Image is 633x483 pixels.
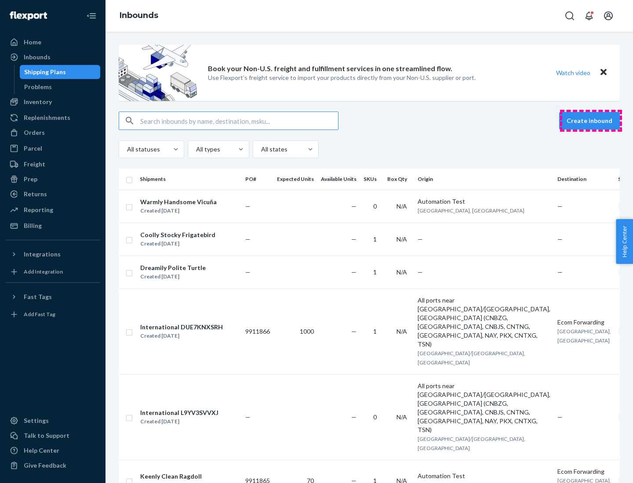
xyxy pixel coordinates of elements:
span: 1 [373,328,377,335]
th: Expected Units [273,169,317,190]
a: Freight [5,157,100,171]
th: Available Units [317,169,360,190]
th: Destination [554,169,615,190]
a: Help Center [5,443,100,458]
div: Created [DATE] [140,417,218,426]
div: International DUE7KNXSRH [140,323,223,332]
div: Ecom Forwarding [557,467,611,476]
a: Add Fast Tag [5,307,100,321]
a: Add Integration [5,265,100,279]
div: Created [DATE] [140,272,206,281]
span: 1 [373,235,377,243]
span: 0 [373,413,377,421]
a: Returns [5,187,100,201]
span: — [351,413,357,421]
button: Create inbound [559,112,620,130]
button: Open notifications [580,7,598,25]
button: Fast Tags [5,290,100,304]
button: Close [598,66,609,79]
th: Shipments [136,169,242,190]
a: Shipping Plans [20,65,101,79]
div: Add Fast Tag [24,310,55,318]
a: Home [5,35,100,49]
button: Open account menu [600,7,617,25]
span: — [351,235,357,243]
span: N/A [397,202,407,210]
div: Shipping Plans [24,68,66,76]
div: Created [DATE] [140,239,215,248]
span: — [245,413,251,421]
span: — [557,235,563,243]
div: Ecom Forwarding [557,318,611,327]
input: All states [260,145,261,154]
div: Fast Tags [24,292,52,301]
div: Inventory [24,97,52,106]
th: SKUs [360,169,384,190]
div: All ports near [GEOGRAPHIC_DATA]/[GEOGRAPHIC_DATA], [GEOGRAPHIC_DATA] (CNBZG, [GEOGRAPHIC_DATA], ... [418,296,550,349]
a: Inventory [5,95,100,109]
th: PO# [242,169,273,190]
div: Integrations [24,250,61,259]
div: All ports near [GEOGRAPHIC_DATA]/[GEOGRAPHIC_DATA], [GEOGRAPHIC_DATA] (CNBZG, [GEOGRAPHIC_DATA], ... [418,382,550,434]
a: Problems [20,80,101,94]
div: Reporting [24,205,53,214]
span: — [557,268,563,276]
th: Box Qty [384,169,414,190]
button: Integrations [5,247,100,261]
a: Reporting [5,203,100,217]
button: Watch video [550,66,596,79]
button: Help Center [616,219,633,264]
input: Search inbounds by name, destination, msku... [140,112,338,130]
a: Prep [5,172,100,186]
div: Problems [24,83,52,91]
div: Home [24,38,41,47]
button: Give Feedback [5,458,100,472]
input: All statuses [126,145,127,154]
div: Dreamily Polite Turtle [140,263,206,272]
span: [GEOGRAPHIC_DATA]/[GEOGRAPHIC_DATA], [GEOGRAPHIC_DATA] [418,436,525,451]
span: 1000 [300,328,314,335]
img: Flexport logo [10,11,47,20]
div: Created [DATE] [140,206,217,215]
span: — [557,413,563,421]
a: Orders [5,126,100,140]
div: Automation Test [418,197,550,206]
span: — [351,268,357,276]
span: N/A [397,328,407,335]
div: Freight [24,160,45,169]
span: — [557,202,563,210]
span: 1 [373,268,377,276]
div: Talk to Support [24,431,69,440]
p: Use Flexport’s freight service to import your products directly from your Non-U.S. supplier or port. [208,73,476,82]
div: Billing [24,221,42,230]
span: 0 [373,202,377,210]
span: — [418,235,423,243]
ol: breadcrumbs [113,3,165,29]
span: [GEOGRAPHIC_DATA], [GEOGRAPHIC_DATA] [418,207,524,214]
a: Parcel [5,141,100,155]
span: — [245,268,251,276]
td: 9911866 [242,288,273,374]
div: Replenishments [24,113,70,122]
span: [GEOGRAPHIC_DATA], [GEOGRAPHIC_DATA] [557,328,611,344]
span: — [351,202,357,210]
a: Talk to Support [5,429,100,443]
span: [GEOGRAPHIC_DATA]/[GEOGRAPHIC_DATA], [GEOGRAPHIC_DATA] [418,350,525,366]
div: Give Feedback [24,461,66,470]
a: Settings [5,414,100,428]
input: All types [195,145,196,154]
div: Add Integration [24,268,63,275]
div: Orders [24,128,45,137]
div: Coolly Stocky Frigatebird [140,231,215,239]
div: Automation Test [418,472,550,480]
div: Inbounds [24,53,51,61]
span: N/A [397,235,407,243]
a: Inbounds [120,11,158,20]
th: Origin [414,169,554,190]
a: Inbounds [5,50,100,64]
span: N/A [397,268,407,276]
a: Billing [5,219,100,233]
a: Replenishments [5,111,100,125]
div: Returns [24,190,47,198]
